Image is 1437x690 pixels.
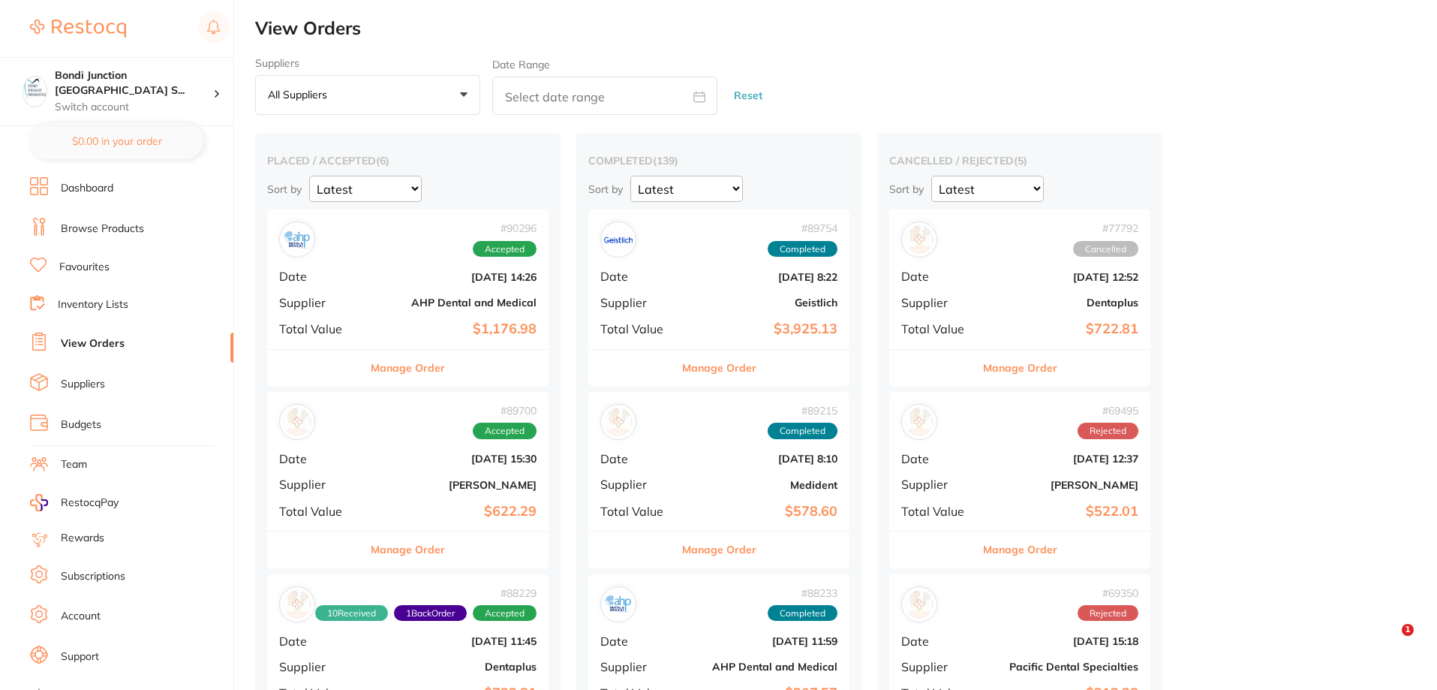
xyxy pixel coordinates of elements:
h4: Bondi Junction Sydney Specialist Periodontics [55,68,213,98]
b: [DATE] 8:10 [687,453,837,465]
a: Support [61,649,99,664]
span: Rejected [1078,423,1138,439]
span: Date [600,270,675,283]
h2: placed / accepted ( 6 ) [267,154,549,167]
span: Received [315,605,388,622]
span: # 89754 [768,222,837,234]
span: # 88233 [768,587,837,599]
span: # 88229 [315,587,537,599]
h2: cancelled / rejected ( 5 ) [889,154,1150,167]
span: Supplier [279,296,361,309]
button: Manage Order [682,350,756,386]
a: Account [61,609,101,624]
label: Suppliers [255,57,480,69]
img: RestocqPay [30,494,48,511]
span: Completed [768,241,837,258]
img: Bondi Junction Sydney Specialist Periodontics [23,77,47,100]
img: Dentaplus [905,225,933,254]
button: All suppliers [255,75,480,116]
span: Completed [768,423,837,439]
a: Subscriptions [61,569,125,584]
a: Suppliers [61,377,105,392]
b: [DATE] 15:30 [373,453,537,465]
img: AHP Dental and Medical [604,590,633,619]
span: # 69495 [1078,405,1138,417]
span: Date [600,452,675,466]
iframe: Intercom live chat [1371,624,1407,660]
b: Dentaplus [373,661,537,673]
p: All suppliers [268,88,333,101]
img: AHP Dental and Medical [283,225,311,254]
button: $0.00 in your order [30,123,203,159]
span: Date [279,270,361,283]
b: [DATE] 12:52 [988,271,1138,283]
b: [DATE] 11:59 [687,635,837,647]
button: Manage Order [371,350,445,386]
b: Geistlich [687,297,837,309]
span: Date [901,452,976,466]
span: Date [901,270,976,283]
span: # 90296 [473,222,537,234]
span: 1 [1402,624,1414,636]
a: Browse Products [61,221,144,237]
b: Medident [687,479,837,491]
b: $1,176.98 [373,321,537,337]
img: Dentaplus [283,590,311,619]
span: Total Value [600,505,675,518]
span: Completed [768,605,837,622]
a: Inventory Lists [58,297,128,312]
span: # 89215 [768,405,837,417]
span: Date [279,452,361,466]
span: Supplier [279,660,361,673]
span: Total Value [901,322,976,336]
span: Accepted [473,241,537,258]
b: [DATE] 8:22 [687,271,837,283]
b: Pacific Dental Specialties [988,661,1138,673]
img: Henry Schein Halas [905,408,933,436]
span: Supplier [901,478,976,491]
b: [DATE] 12:37 [988,453,1138,465]
span: Supplier [600,478,675,491]
button: Manage Order [983,532,1057,568]
span: Date [600,634,675,648]
b: [DATE] 11:45 [373,635,537,647]
img: Adam Dental [283,408,311,436]
b: $578.60 [687,504,837,520]
div: AHP Dental and Medical#90296AcceptedDate[DATE] 14:26SupplierAHP Dental and MedicalTotal Value$1,1... [267,209,549,386]
a: Restocq Logo [30,11,126,46]
p: Switch account [55,100,213,115]
span: Supplier [600,296,675,309]
a: View Orders [61,336,125,351]
b: [PERSON_NAME] [373,479,537,491]
b: [DATE] 14:26 [373,271,537,283]
b: AHP Dental and Medical [373,297,537,309]
span: Back orders [394,605,467,622]
span: Total Value [279,322,361,336]
label: Date Range [492,59,550,71]
a: RestocqPay [30,494,119,511]
button: Manage Order [371,532,445,568]
a: Budgets [61,417,101,432]
b: $722.81 [988,321,1138,337]
b: $622.29 [373,504,537,520]
b: $3,925.13 [687,321,837,337]
span: Total Value [279,505,361,518]
span: Supplier [901,660,976,673]
img: Geistlich [604,225,633,254]
b: AHP Dental and Medical [687,661,837,673]
a: Dashboard [61,181,113,196]
span: # 89700 [473,405,537,417]
b: $522.01 [988,504,1138,520]
b: [PERSON_NAME] [988,479,1138,491]
input: Select date range [492,77,717,115]
img: Restocq Logo [30,20,126,38]
span: Supplier [279,478,361,491]
span: Date [279,634,361,648]
b: Dentaplus [988,297,1138,309]
span: Total Value [600,322,675,336]
p: Sort by [889,182,924,196]
div: Adam Dental#89700AcceptedDate[DATE] 15:30Supplier[PERSON_NAME]Total Value$622.29Manage Order [267,392,549,568]
button: Manage Order [983,350,1057,386]
a: Favourites [59,260,110,275]
span: Cancelled [1073,241,1138,258]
